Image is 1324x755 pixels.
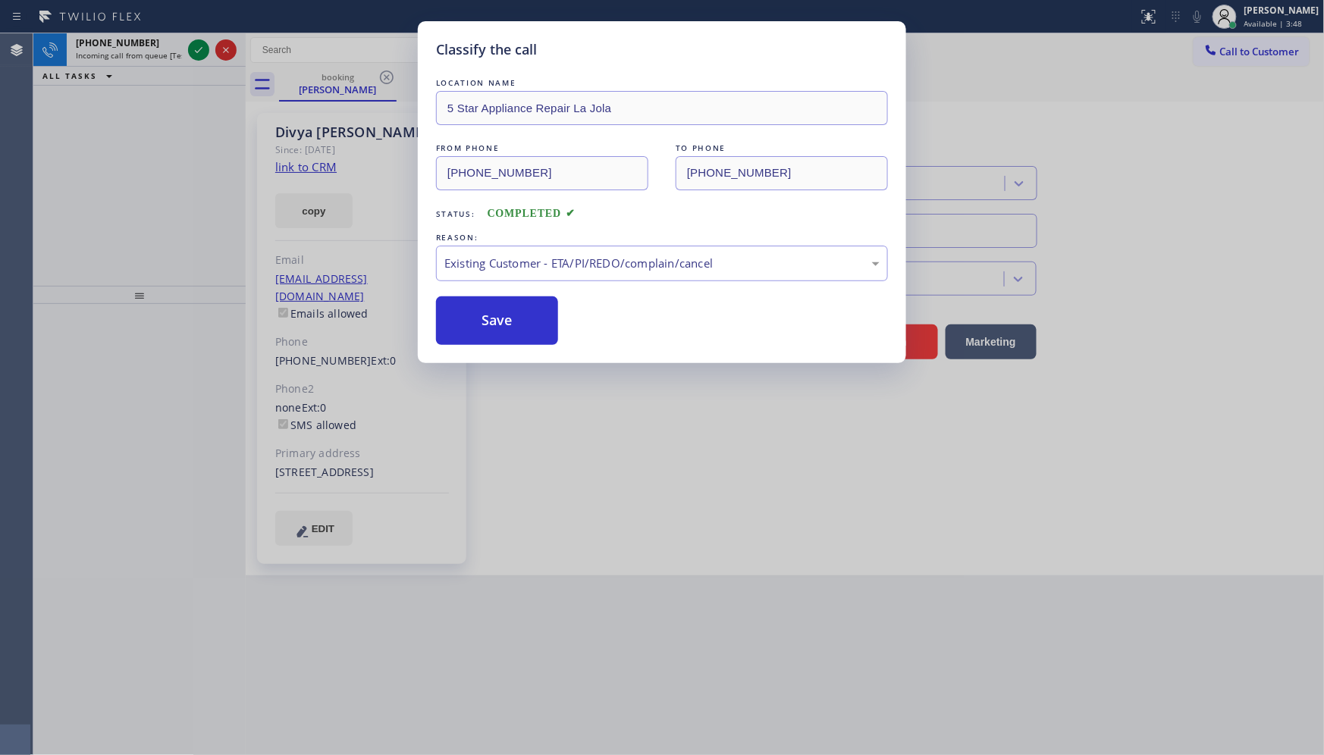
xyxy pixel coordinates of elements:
input: From phone [436,156,648,190]
div: TO PHONE [676,140,888,156]
span: Status: [436,208,475,219]
button: Save [436,296,558,345]
div: LOCATION NAME [436,75,888,91]
span: COMPLETED [488,208,576,219]
input: To phone [676,156,888,190]
div: FROM PHONE [436,140,648,156]
h5: Classify the call [436,39,537,60]
div: REASON: [436,230,888,246]
div: Existing Customer - ETA/PI/REDO/complain/cancel [444,255,880,272]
